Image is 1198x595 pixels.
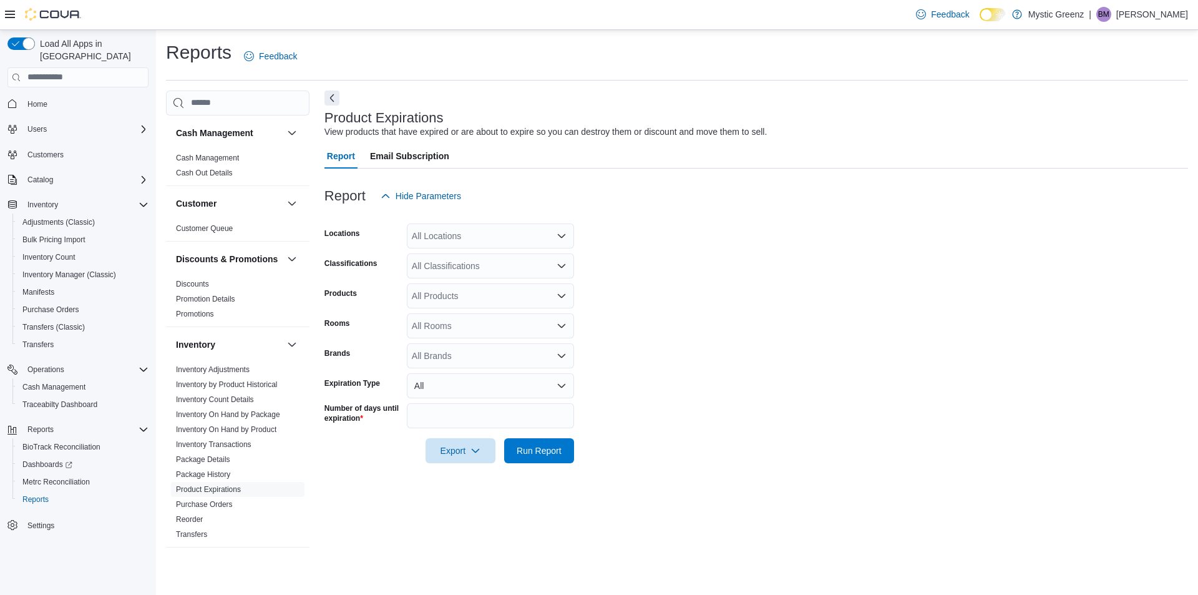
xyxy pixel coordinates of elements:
span: Reports [22,494,49,504]
span: Users [27,124,47,134]
span: Dashboards [17,457,149,472]
button: Open list of options [557,321,567,331]
label: Rooms [324,318,350,328]
span: Inventory Count [22,252,75,262]
button: Catalog [22,172,58,187]
span: Catalog [22,172,149,187]
button: Inventory [176,338,282,351]
button: Inventory [285,337,299,352]
a: Inventory Transactions [176,440,251,449]
h3: Customer [176,197,217,210]
button: Open list of options [557,291,567,301]
a: Transfers [17,337,59,352]
span: Catalog [27,175,53,185]
button: Inventory Count [12,248,153,266]
a: Inventory Adjustments [176,365,250,374]
span: Traceabilty Dashboard [17,397,149,412]
button: Home [2,95,153,113]
span: Metrc Reconciliation [22,477,90,487]
button: Export [426,438,495,463]
input: Dark Mode [980,8,1006,21]
span: Inventory [22,197,149,212]
button: All [407,373,574,398]
span: Package Details [176,455,230,465]
img: Cova [25,8,81,21]
a: Metrc Reconciliation [17,475,95,489]
span: Inventory [27,200,58,210]
a: Cash Out Details [176,169,233,177]
span: Metrc Reconciliation [17,475,149,489]
div: View products that have expired or are about to expire so you can destroy them or discount and mo... [324,125,767,139]
span: Inventory Adjustments [176,365,250,375]
a: Promotion Details [176,295,235,303]
a: Customer Queue [176,224,233,233]
a: Traceabilty Dashboard [17,397,102,412]
button: Cash Management [12,378,153,396]
span: Inventory Manager (Classic) [17,267,149,282]
h3: Cash Management [176,127,253,139]
span: Inventory On Hand by Package [176,410,280,420]
a: Inventory On Hand by Product [176,425,276,434]
button: Loyalty [285,558,299,573]
span: Operations [27,365,64,375]
span: Users [22,122,149,137]
span: Package History [176,470,230,479]
a: Cash Management [176,154,239,162]
button: Discounts & Promotions [176,253,282,265]
button: Loyalty [176,559,282,571]
button: Customers [2,145,153,164]
span: Reorder [176,514,203,524]
button: Customer [176,197,282,210]
label: Brands [324,348,350,358]
button: Reports [2,421,153,438]
a: Package History [176,470,230,479]
button: Open list of options [557,261,567,271]
a: Home [22,97,52,112]
a: Discounts [176,280,209,288]
a: Transfers [176,530,207,539]
span: Run Report [517,445,562,457]
a: Inventory by Product Historical [176,380,278,389]
span: Transfers [22,340,54,350]
label: Number of days until expiration [324,403,402,423]
span: Bulk Pricing Import [22,235,85,245]
a: Adjustments (Classic) [17,215,100,230]
span: Product Expirations [176,484,241,494]
a: Inventory Count [17,250,80,265]
span: Cash Management [22,382,85,392]
button: Reports [12,491,153,508]
button: Traceabilty Dashboard [12,396,153,413]
span: Reports [17,492,149,507]
button: Inventory [2,196,153,214]
a: Feedback [911,2,974,27]
span: Manifests [22,287,54,297]
h3: Loyalty [176,559,207,571]
a: Inventory Manager (Classic) [17,267,121,282]
label: Classifications [324,258,377,268]
button: Operations [22,362,69,377]
a: Bulk Pricing Import [17,232,90,247]
span: Inventory by Product Historical [176,380,278,390]
button: Next [324,91,339,106]
a: Settings [22,518,59,533]
span: Feedback [259,50,297,62]
a: Customers [22,147,69,162]
span: Transfers [176,529,207,539]
a: Product Expirations [176,485,241,494]
button: Hide Parameters [376,184,466,209]
span: Dashboards [22,460,72,470]
span: Promotions [176,309,214,319]
h3: Report [324,189,366,204]
span: Adjustments (Classic) [17,215,149,230]
label: Products [324,288,357,298]
span: Email Subscription [370,144,449,169]
nav: Complex example [7,90,149,567]
label: Expiration Type [324,378,380,388]
a: Inventory Count Details [176,395,254,404]
span: Customers [22,147,149,162]
button: BioTrack Reconciliation [12,438,153,456]
span: Discounts [176,279,209,289]
span: Load All Apps in [GEOGRAPHIC_DATA] [35,37,149,62]
span: Inventory Count Details [176,395,254,405]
